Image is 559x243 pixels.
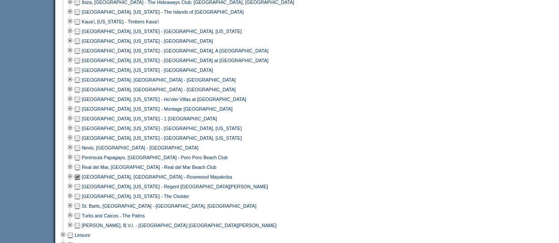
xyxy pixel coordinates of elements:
[82,58,268,63] a: [GEOGRAPHIC_DATA], [US_STATE] - [GEOGRAPHIC_DATA] at [GEOGRAPHIC_DATA]
[82,116,217,121] a: [GEOGRAPHIC_DATA], [US_STATE] - 1 [GEOGRAPHIC_DATA]
[82,97,246,102] a: [GEOGRAPHIC_DATA], [US_STATE] - Ho'olei Villas at [GEOGRAPHIC_DATA]
[82,203,256,209] a: St. Barts, [GEOGRAPHIC_DATA] - [GEOGRAPHIC_DATA], [GEOGRAPHIC_DATA]
[82,48,268,53] a: [GEOGRAPHIC_DATA], [US_STATE] - [GEOGRAPHIC_DATA], A [GEOGRAPHIC_DATA]
[82,184,268,189] a: [GEOGRAPHIC_DATA], [US_STATE] - Regent [GEOGRAPHIC_DATA][PERSON_NAME]
[82,29,242,34] a: [GEOGRAPHIC_DATA], [US_STATE] - [GEOGRAPHIC_DATA], [US_STATE]
[82,223,277,228] a: [PERSON_NAME], B.V.I. - [GEOGRAPHIC_DATA] [GEOGRAPHIC_DATA][PERSON_NAME]
[82,194,189,199] a: [GEOGRAPHIC_DATA], [US_STATE] - The Cloister
[82,19,159,24] a: Kaua'i, [US_STATE] - Timbers Kaua'i
[82,38,213,44] a: [GEOGRAPHIC_DATA], [US_STATE] - [GEOGRAPHIC_DATA]
[82,87,236,92] a: [GEOGRAPHIC_DATA], [GEOGRAPHIC_DATA] - [GEOGRAPHIC_DATA]
[82,145,198,150] a: Nevis, [GEOGRAPHIC_DATA] - [GEOGRAPHIC_DATA]
[82,155,228,160] a: Peninsula Papagayo, [GEOGRAPHIC_DATA] - Poro Poro Beach Club
[82,77,236,82] a: [GEOGRAPHIC_DATA], [GEOGRAPHIC_DATA] - [GEOGRAPHIC_DATA]
[82,164,217,170] a: Real del Mar, [GEOGRAPHIC_DATA] - Real del Mar Beach Club
[82,135,242,141] a: [GEOGRAPHIC_DATA], [US_STATE] - [GEOGRAPHIC_DATA], [US_STATE]
[82,213,145,218] a: Turks and Caicos - The Palms
[82,126,242,131] a: [GEOGRAPHIC_DATA], [US_STATE] - [GEOGRAPHIC_DATA], [US_STATE]
[82,106,232,112] a: [GEOGRAPHIC_DATA], [US_STATE] - Montage [GEOGRAPHIC_DATA]
[82,67,213,73] a: [GEOGRAPHIC_DATA], [US_STATE] - [GEOGRAPHIC_DATA]
[82,174,232,179] a: [GEOGRAPHIC_DATA], [GEOGRAPHIC_DATA] - Rosewood Mayakoba
[82,9,243,15] a: [GEOGRAPHIC_DATA], [US_STATE] - The Islands of [GEOGRAPHIC_DATA]
[75,232,90,238] a: Leisure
